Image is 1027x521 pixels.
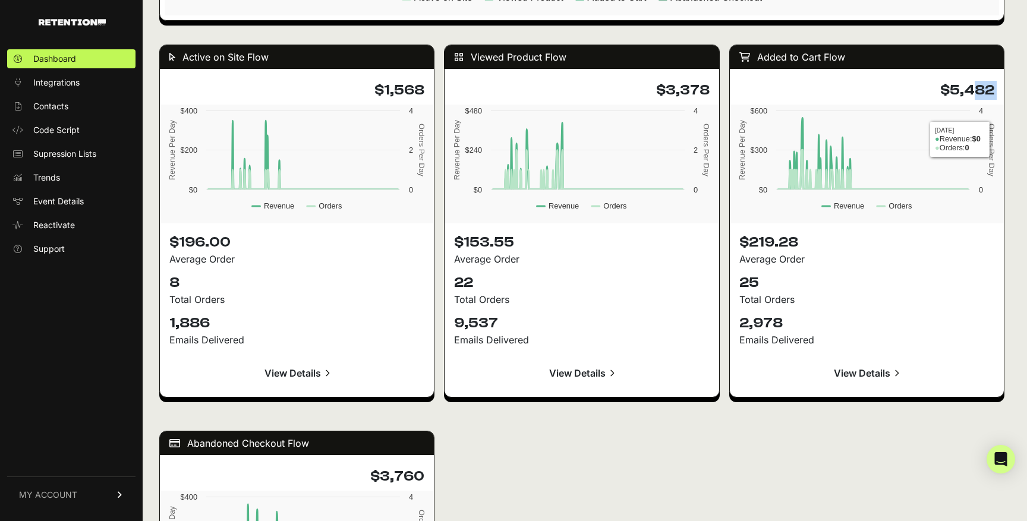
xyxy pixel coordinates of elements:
div: Viewed Product Flow [445,45,719,69]
text: Revenue Per Day [452,119,461,180]
h4: $3,760 [169,467,424,486]
div: Total Orders [454,292,709,307]
text: $0 [758,185,767,194]
text: 0 [979,185,983,194]
text: Orders [889,201,912,210]
a: Supression Lists [7,144,136,163]
text: Revenue Per Day [168,119,177,180]
div: Average Order [169,252,424,266]
div: Open Intercom Messenger [987,445,1015,473]
span: Contacts [33,100,68,112]
span: Integrations [33,77,80,89]
span: Supression Lists [33,148,96,160]
p: $219.28 [739,233,994,252]
a: Contacts [7,97,136,116]
text: Revenue [264,201,294,210]
div: Average Order [739,252,994,266]
div: Emails Delivered [454,333,709,347]
img: Retention.com [39,19,106,26]
span: Support [33,243,65,255]
a: Integrations [7,73,136,92]
text: 0 [409,185,413,194]
span: MY ACCOUNT [19,489,77,501]
span: Dashboard [33,53,76,65]
text: Orders Per Day [702,124,711,176]
text: $240 [465,146,482,154]
span: Event Details [33,195,84,207]
text: Orders [319,201,342,210]
text: $0 [474,185,482,194]
text: 4 [694,106,698,115]
p: $196.00 [169,233,424,252]
p: $153.55 [454,233,709,252]
span: Reactivate [33,219,75,231]
text: $600 [750,106,767,115]
a: Reactivate [7,216,136,235]
a: View Details [739,359,994,387]
text: Orders Per Day [987,124,996,176]
text: $400 [181,492,197,501]
text: $200 [181,146,197,154]
text: Orders Per Day [417,124,426,176]
text: 2 [979,146,983,154]
p: 8 [169,273,424,292]
text: 4 [979,106,983,115]
a: MY ACCOUNT [7,476,136,513]
text: 4 [409,106,413,115]
p: 1,886 [169,314,424,333]
h4: $3,378 [454,81,709,100]
text: $400 [181,106,197,115]
text: $480 [465,106,482,115]
h4: $5,482 [739,81,994,100]
text: Revenue Per Day [737,119,746,180]
a: Event Details [7,192,136,211]
div: Emails Delivered [739,333,994,347]
text: 4 [409,492,413,501]
h4: $1,568 [169,81,424,100]
div: Total Orders [169,292,424,307]
div: Abandoned Checkout Flow [160,431,434,455]
a: Support [7,239,136,258]
text: 0 [694,185,698,194]
text: 2 [694,146,698,154]
div: Added to Cart Flow [730,45,1004,69]
a: View Details [169,359,424,387]
text: $0 [189,185,197,194]
p: 22 [454,273,709,292]
text: Orders [604,201,627,210]
a: View Details [454,359,709,387]
p: 25 [739,273,994,292]
a: Code Script [7,121,136,140]
div: Emails Delivered [169,333,424,347]
span: Code Script [33,124,80,136]
div: Average Order [454,252,709,266]
text: $300 [750,146,767,154]
div: Active on Site Flow [160,45,434,69]
p: 2,978 [739,314,994,333]
text: Revenue [549,201,579,210]
p: 9,537 [454,314,709,333]
a: Dashboard [7,49,136,68]
a: Trends [7,168,136,187]
div: Total Orders [739,292,994,307]
text: Revenue [834,201,864,210]
span: Trends [33,172,60,184]
text: 2 [409,146,413,154]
